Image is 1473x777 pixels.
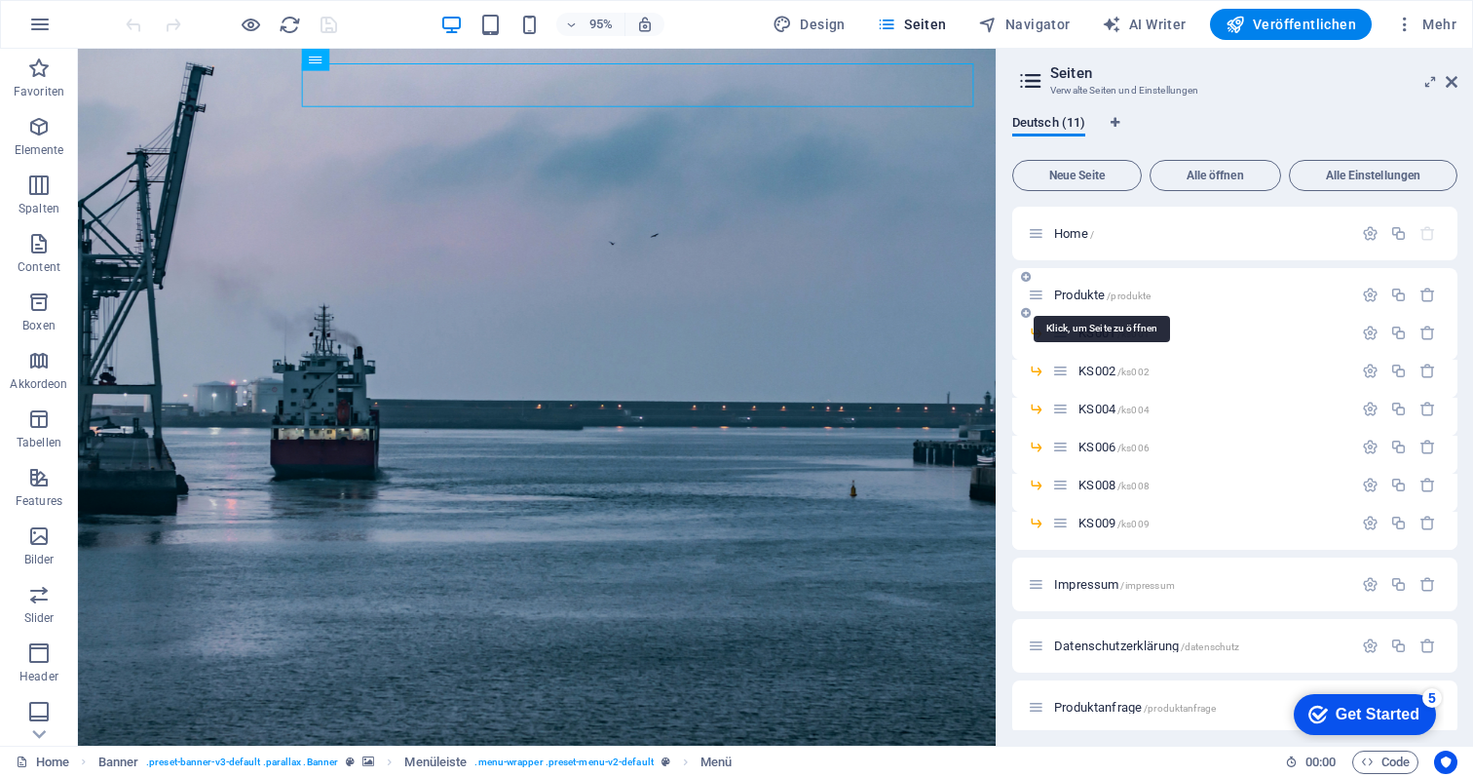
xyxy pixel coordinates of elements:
[765,9,853,40] button: Design
[1419,439,1436,455] div: Entfernen
[16,10,158,51] div: Get Started 5 items remaining, 0% complete
[765,9,853,40] div: Design (Strg+Alt+Y)
[1120,580,1174,591] span: /impressum
[16,751,69,774] a: Klick, um Auswahl aufzuheben. Doppelklick öffnet Seitenverwaltung
[1395,15,1456,34] span: Mehr
[970,9,1078,40] button: Navigator
[1419,325,1436,341] div: Entfernen
[1073,441,1352,453] div: KS006/ks006
[1210,9,1372,40] button: Veröffentlichen
[1012,115,1457,152] div: Sprachen-Tabs
[1078,440,1150,454] span: Klick, um Seite zu öffnen
[1390,439,1407,455] div: Duplizieren
[869,9,955,40] button: Seiten
[1078,478,1150,492] span: Klick, um Seite zu öffnen
[1054,639,1239,653] span: Klick, um Seite zu öffnen
[17,435,61,450] p: Tabellen
[1390,225,1407,242] div: Duplizieren
[1419,401,1436,417] div: Entfernen
[1362,225,1379,242] div: Einstellungen
[1362,363,1379,379] div: Einstellungen
[19,669,58,684] p: Header
[1390,515,1407,531] div: Duplizieren
[1048,227,1352,240] div: Home/
[1305,751,1336,774] span: 00 00
[10,376,67,392] p: Akkordeon
[700,751,732,774] span: Klick zum Auswählen. Doppelklick zum Bearbeiten
[1144,703,1216,714] span: /produktanfrage
[978,15,1071,34] span: Navigator
[1107,291,1151,301] span: /produkte
[1226,15,1356,34] span: Veröffentlichen
[1419,576,1436,593] div: Entfernen
[15,142,64,158] p: Elemente
[1054,226,1094,241] span: Klick, um Seite zu öffnen
[57,21,141,39] div: Get Started
[1117,519,1150,529] span: /ks009
[1181,641,1240,652] span: /datenschutz
[1117,443,1150,453] span: /ks006
[1362,401,1379,417] div: Einstellungen
[1073,517,1352,529] div: KS009/ks009
[1434,751,1457,774] button: Usercentrics
[22,318,56,333] p: Boxen
[362,757,374,767] i: Element verfügt über einen Hintergrund
[1362,439,1379,455] div: Einstellungen
[1117,329,1150,339] span: /ks001
[1102,15,1187,34] span: AI Writer
[1012,111,1085,138] span: Deutsch (11)
[661,757,670,767] i: Dieses Element ist ein anpassbares Preset
[146,751,338,774] span: . preset-banner-v3-default .parallax .Banner
[24,610,55,626] p: Slider
[19,201,59,216] p: Spalten
[1050,82,1418,99] h3: Verwalte Seiten und Einstellungen
[556,13,625,36] button: 95%
[24,552,55,567] p: Bilder
[16,493,62,509] p: Features
[1150,160,1281,191] button: Alle öffnen
[1419,225,1436,242] div: Die Startseite kann nicht gelöscht werden
[1390,477,1407,493] div: Duplizieren
[1352,751,1418,774] button: Code
[279,14,301,36] i: Seite neu laden
[1073,327,1352,339] div: KS001/ks001
[1073,365,1352,377] div: KS002/ks002
[1073,479,1352,491] div: KS008/ks008
[1387,9,1464,40] button: Mehr
[1362,325,1379,341] div: Einstellungen
[1078,326,1150,340] span: Klick, um Seite zu öffnen
[1012,160,1142,191] button: Neue Seite
[1158,170,1272,181] span: Alle öffnen
[1117,481,1150,491] span: /ks008
[1289,160,1457,191] button: Alle Einstellungen
[1078,402,1150,416] span: Klick, um Seite zu öffnen
[1362,576,1379,593] div: Einstellungen
[1419,287,1436,303] div: Entfernen
[1054,288,1151,302] span: Produkte
[474,751,653,774] span: . menu-wrapper .preset-menu-v2-default
[98,751,733,774] nav: breadcrumb
[346,757,355,767] i: Dieses Element ist ein anpassbares Preset
[18,259,60,275] p: Content
[1073,403,1352,415] div: KS004/ks004
[1117,405,1150,415] span: /ks004
[1078,516,1150,530] span: Klick, um Seite zu öffnen
[1078,364,1150,378] span: Klick, um Seite zu öffnen
[773,15,846,34] span: Design
[1390,287,1407,303] div: Duplizieren
[1362,287,1379,303] div: Einstellungen
[1419,477,1436,493] div: Entfernen
[1285,751,1337,774] h6: Session-Zeit
[1048,701,1352,714] div: Produktanfrage/produktanfrage
[1117,367,1150,377] span: /ks002
[1319,755,1322,769] span: :
[1054,700,1216,715] span: Klick, um Seite zu öffnen
[1390,401,1407,417] div: Duplizieren
[1362,638,1379,654] div: Einstellungen
[144,4,164,23] div: 5
[1361,751,1410,774] span: Code
[877,15,947,34] span: Seiten
[1362,515,1379,531] div: Einstellungen
[1419,363,1436,379] div: Entfernen
[1419,638,1436,654] div: Entfernen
